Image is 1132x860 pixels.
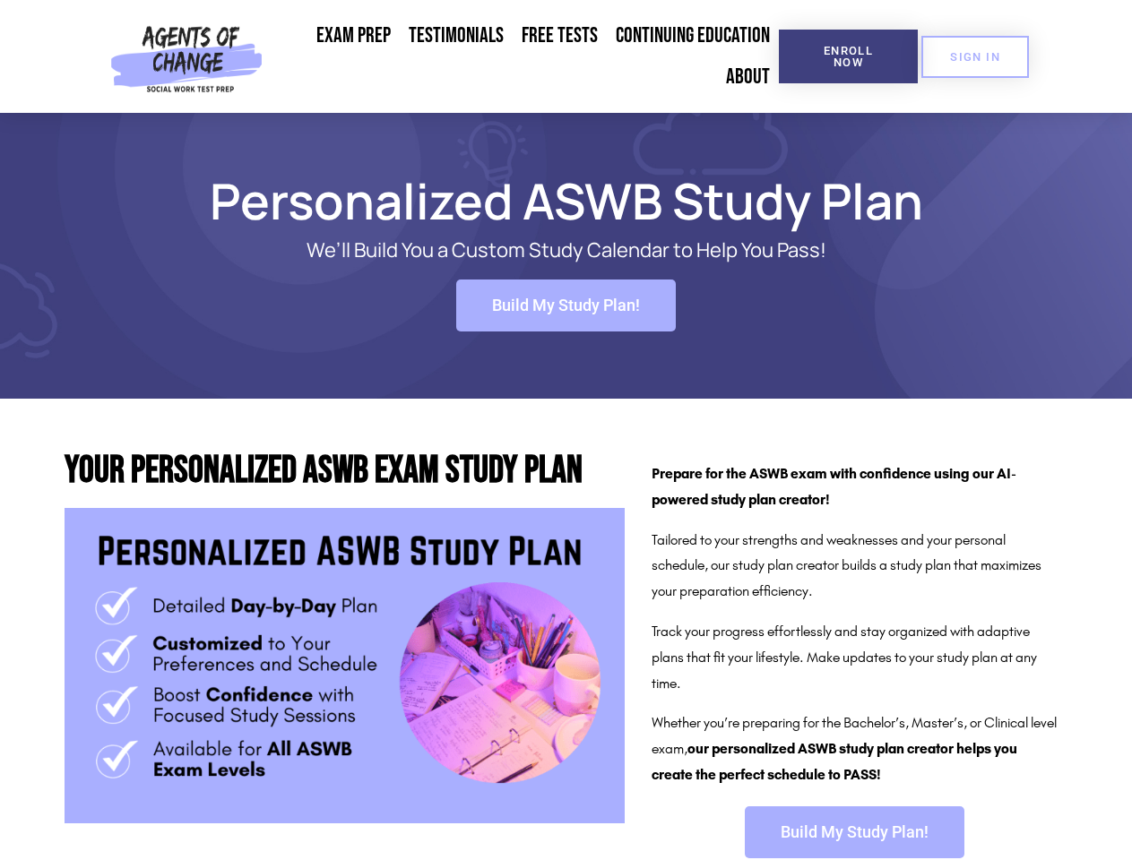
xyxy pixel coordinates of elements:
b: our personalized ASWB study plan creator helps you create the perfect schedule to PASS! [652,740,1017,783]
a: Continuing Education [607,15,779,56]
a: Exam Prep [307,15,400,56]
span: Build My Study Plan! [781,824,929,840]
h1: Personalized ASWB Study Plan [56,180,1077,221]
a: Build My Study Plan! [456,279,676,331]
p: Track your progress effortlessly and stay organized with adaptive plans that fit your lifestyle. ... [652,619,1059,696]
a: Enroll Now [779,30,918,83]
a: Testimonials [400,15,513,56]
strong: Prepare for the ASWB exam with confidence using our AI-powered study plan creator! [652,465,1016,508]
span: SIGN IN [950,51,1000,63]
a: Free Tests [513,15,607,56]
a: About [717,56,779,98]
a: Build My Study Plan! [745,806,964,858]
a: SIGN IN [921,36,1029,78]
p: Tailored to your strengths and weaknesses and your personal schedule, our study plan creator buil... [652,528,1059,605]
span: Build My Study Plan! [492,297,640,314]
p: We’ll Build You a Custom Study Calendar to Help You Pass! [127,239,1006,262]
p: Whether you’re preparing for the Bachelor’s, Master’s, or Clinical level exam, [652,710,1059,787]
h2: Your Personalized ASWB Exam Study Plan [65,452,625,490]
span: Enroll Now [808,45,889,68]
nav: Menu [270,15,779,98]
